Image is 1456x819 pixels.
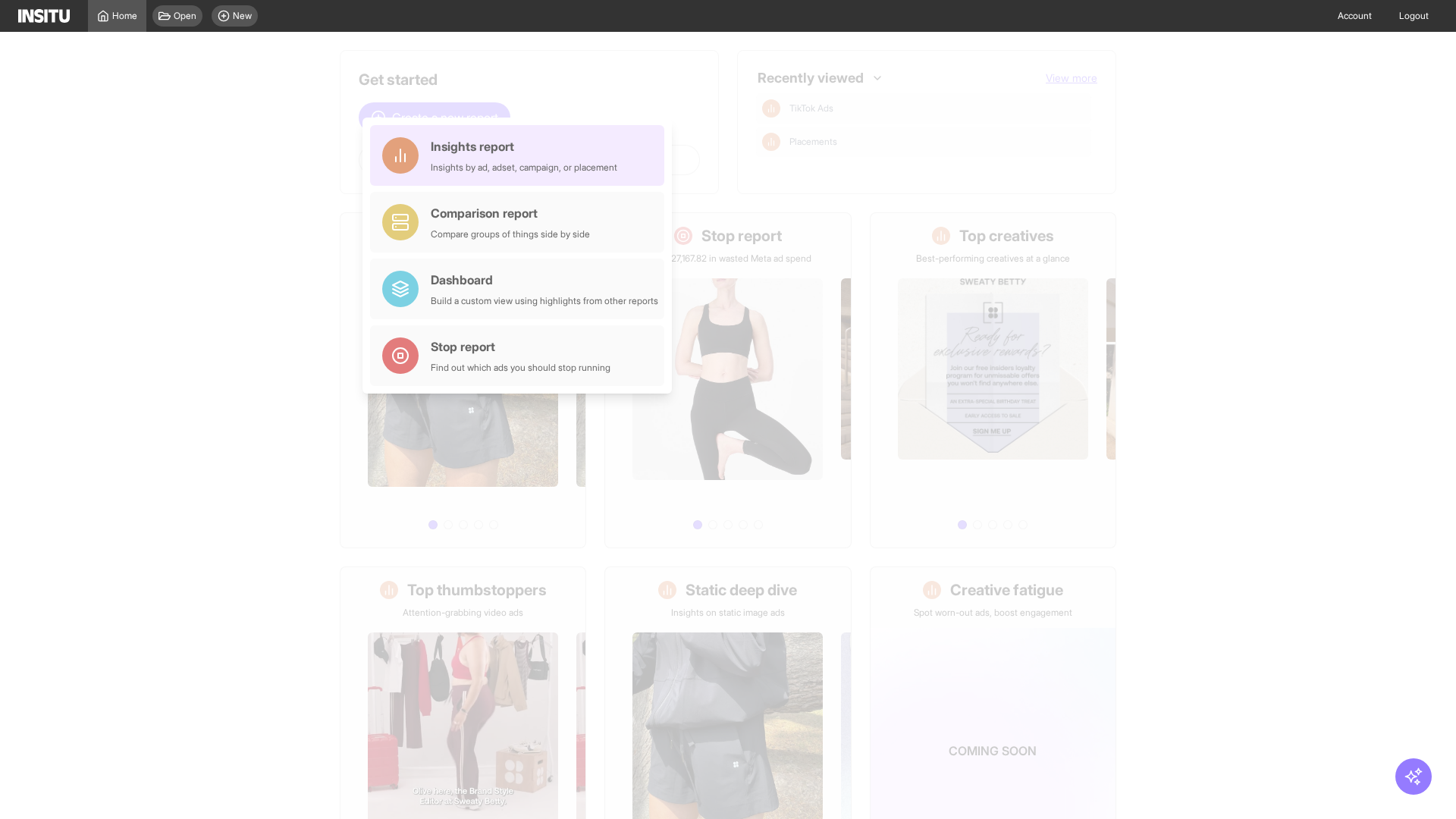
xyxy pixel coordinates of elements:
[233,10,252,22] span: New
[431,337,610,356] div: Stop report
[18,9,70,23] img: Logo
[431,362,610,374] div: Find out which ads you should stop running
[431,228,590,240] div: Compare groups of things side by side
[431,137,617,155] div: Insights report
[112,10,137,22] span: Home
[174,10,196,22] span: Open
[431,271,658,289] div: Dashboard
[431,204,590,222] div: Comparison report
[431,162,617,174] div: Insights by ad, adset, campaign, or placement
[431,295,658,307] div: Build a custom view using highlights from other reports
